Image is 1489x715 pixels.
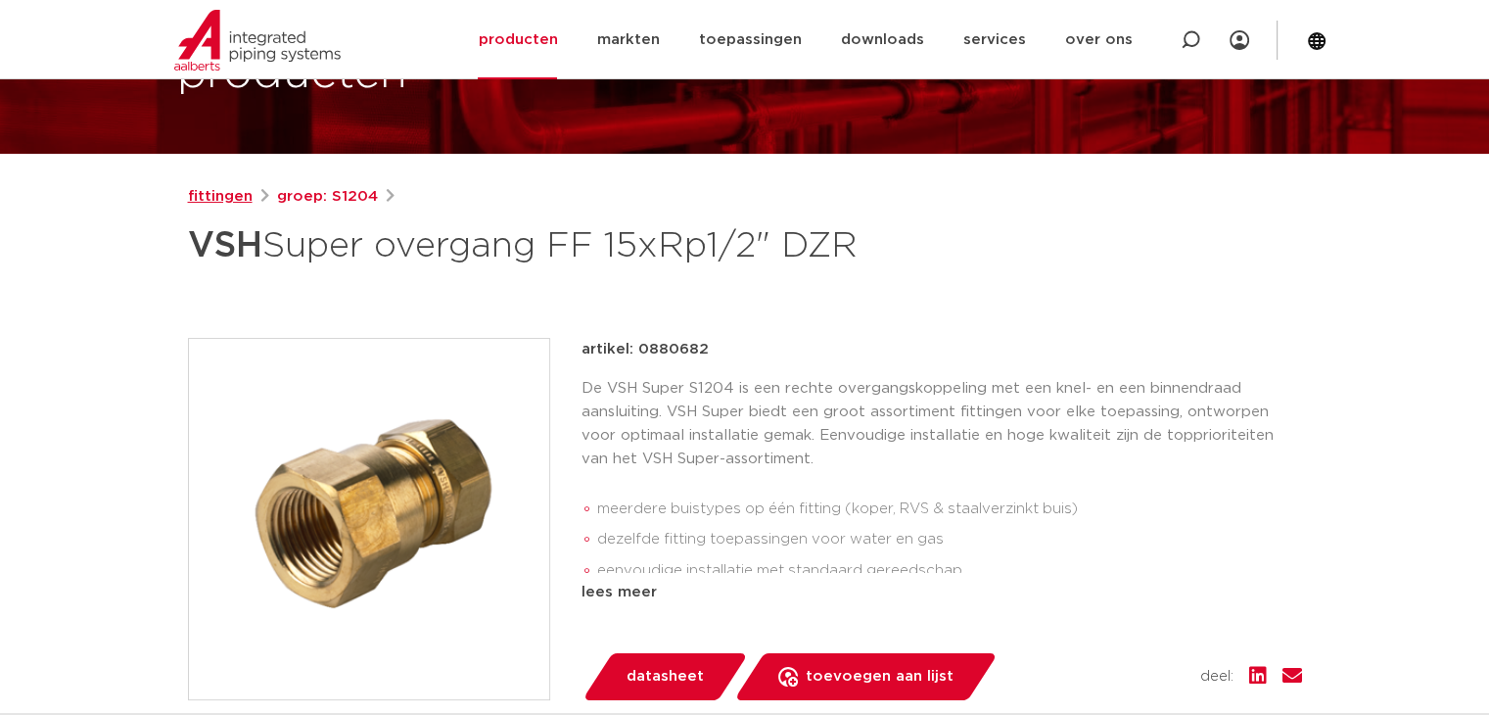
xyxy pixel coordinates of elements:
[597,524,1302,555] li: dezelfde fitting toepassingen voor water en gas
[627,661,704,692] span: datasheet
[597,555,1302,587] li: eenvoudige installatie met standaard gereedschap
[582,377,1302,471] p: De VSH Super S1204 is een rechte overgangskoppeling met een knel- en een binnendraad aansluiting....
[188,216,923,275] h1: Super overgang FF 15xRp1/2" DZR
[188,228,262,263] strong: VSH
[1200,665,1233,689] span: deel:
[582,653,748,700] a: datasheet
[597,494,1302,525] li: meerdere buistypes op één fitting (koper, RVS & staalverzinkt buis)
[582,581,1302,604] div: lees meer
[582,338,709,361] p: artikel: 0880682
[188,185,253,209] a: fittingen
[806,661,954,692] span: toevoegen aan lijst
[277,185,378,209] a: groep: S1204
[189,339,549,699] img: Product Image for VSH Super overgang FF 15xRp1/2" DZR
